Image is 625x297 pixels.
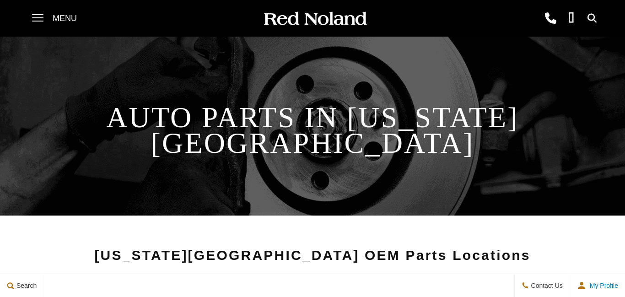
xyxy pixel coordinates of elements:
h1: [US_STATE][GEOGRAPHIC_DATA] OEM Parts Locations [44,237,582,274]
span: My Profile [586,282,618,289]
button: Open user profile menu [570,274,625,297]
h2: Auto Parts in [US_STATE][GEOGRAPHIC_DATA] [38,96,587,156]
span: Search [14,282,37,289]
img: Red Noland Auto Group [262,11,367,27]
span: Contact Us [529,282,563,289]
